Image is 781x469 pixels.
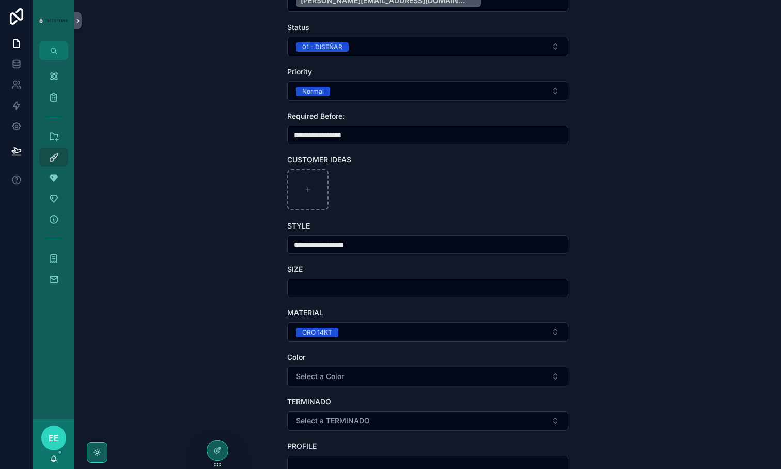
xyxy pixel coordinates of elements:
span: Priority [287,67,312,76]
button: Select Button [287,81,568,101]
span: Select a Color [296,371,344,382]
div: Normal [302,87,324,96]
span: Select a TERMINADO [296,416,370,426]
span: Required Before: [287,112,345,120]
span: TERMINADO [287,397,331,406]
span: SIZE [287,265,303,274]
button: Select Button [287,367,568,386]
span: MATERIAL [287,308,323,317]
span: Color [287,353,305,361]
button: Select Button [287,322,568,342]
span: PROFILE [287,442,317,450]
div: 01 - DISEÑAR [302,42,342,52]
button: Select Button [287,37,568,56]
span: Status [287,23,309,32]
img: App logo [39,18,68,23]
div: scrollable content [33,60,74,302]
span: STYLE [287,221,310,230]
div: ORO 14KT [302,328,332,337]
button: Select Button [287,411,568,431]
span: CUSTOMER IDEAS [287,155,351,164]
span: EE [49,432,59,444]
